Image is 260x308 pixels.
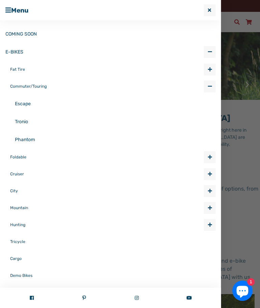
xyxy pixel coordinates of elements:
a: Fat Tire [10,61,204,78]
a: COMING SOON [5,25,216,43]
a: City [10,182,204,199]
a: Mountain [10,199,204,216]
a: Demo/Refurbished Bike [10,284,216,301]
a: Hunting [10,216,204,233]
a: Tronio [15,113,216,131]
a: Cargo [10,250,216,267]
a: Escape [15,95,216,113]
a: Commuter/Touring [10,78,204,95]
ul: Commuter/Touring [15,95,216,149]
a: Phantom [15,131,216,149]
inbox-online-store-chat: Shopify online store chat [230,281,255,303]
a: Cruiser [10,166,204,182]
a: E-BIKES [5,43,204,61]
a: Tricycle [10,233,216,250]
a: Foldable [10,149,204,166]
ul: E-BIKES [10,61,216,301]
a: Demo Bikes [10,267,216,284]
